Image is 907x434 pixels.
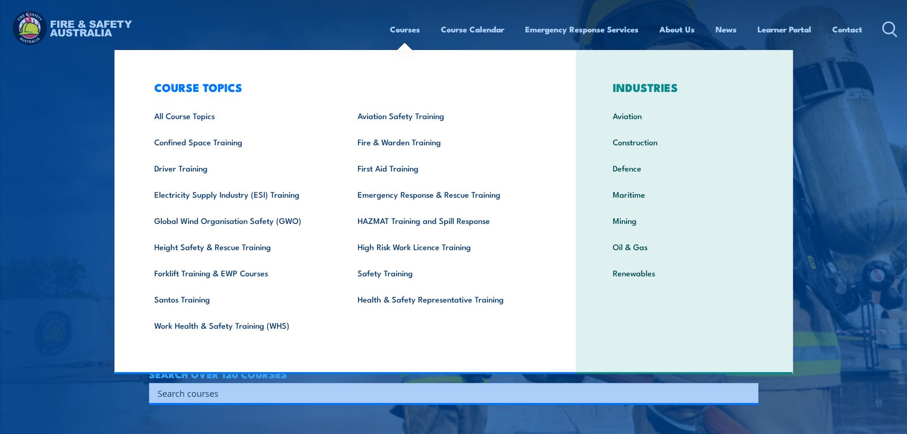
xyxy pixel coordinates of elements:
a: Height Safety & Rescue Training [140,233,343,260]
a: Construction [598,129,771,155]
a: Aviation Safety Training [343,102,546,129]
a: HAZMAT Training and Spill Response [343,207,546,233]
a: Maritime [598,181,771,207]
button: Search magnifier button [742,386,755,400]
a: Confined Space Training [140,129,343,155]
input: Search input [158,386,738,400]
a: Santos Training [140,286,343,312]
a: Safety Training [343,260,546,286]
a: Mining [598,207,771,233]
form: Search form [159,386,739,400]
h3: INDUSTRIES [598,81,771,94]
a: Oil & Gas [598,233,771,260]
a: Global Wind Organisation Safety (GWO) [140,207,343,233]
a: Emergency Response & Rescue Training [343,181,546,207]
a: News [716,17,737,42]
a: Forklift Training & EWP Courses [140,260,343,286]
a: Aviation [598,102,771,129]
a: Driver Training [140,155,343,181]
a: First Aid Training [343,155,546,181]
a: About Us [659,17,695,42]
a: Work Health & Safety Training (WHS) [140,312,343,338]
a: Contact [832,17,862,42]
a: Health & Safety Representative Training [343,286,546,312]
a: Learner Portal [757,17,811,42]
a: All Course Topics [140,102,343,129]
h3: COURSE TOPICS [140,81,546,94]
a: High Risk Work Licence Training [343,233,546,260]
h4: SEARCH OVER 120 COURSES [149,369,758,379]
a: Emergency Response Services [525,17,638,42]
a: Defence [598,155,771,181]
a: Course Calendar [441,17,504,42]
a: Electricity Supply Industry (ESI) Training [140,181,343,207]
a: Fire & Warden Training [343,129,546,155]
a: Renewables [598,260,771,286]
a: Courses [390,17,420,42]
